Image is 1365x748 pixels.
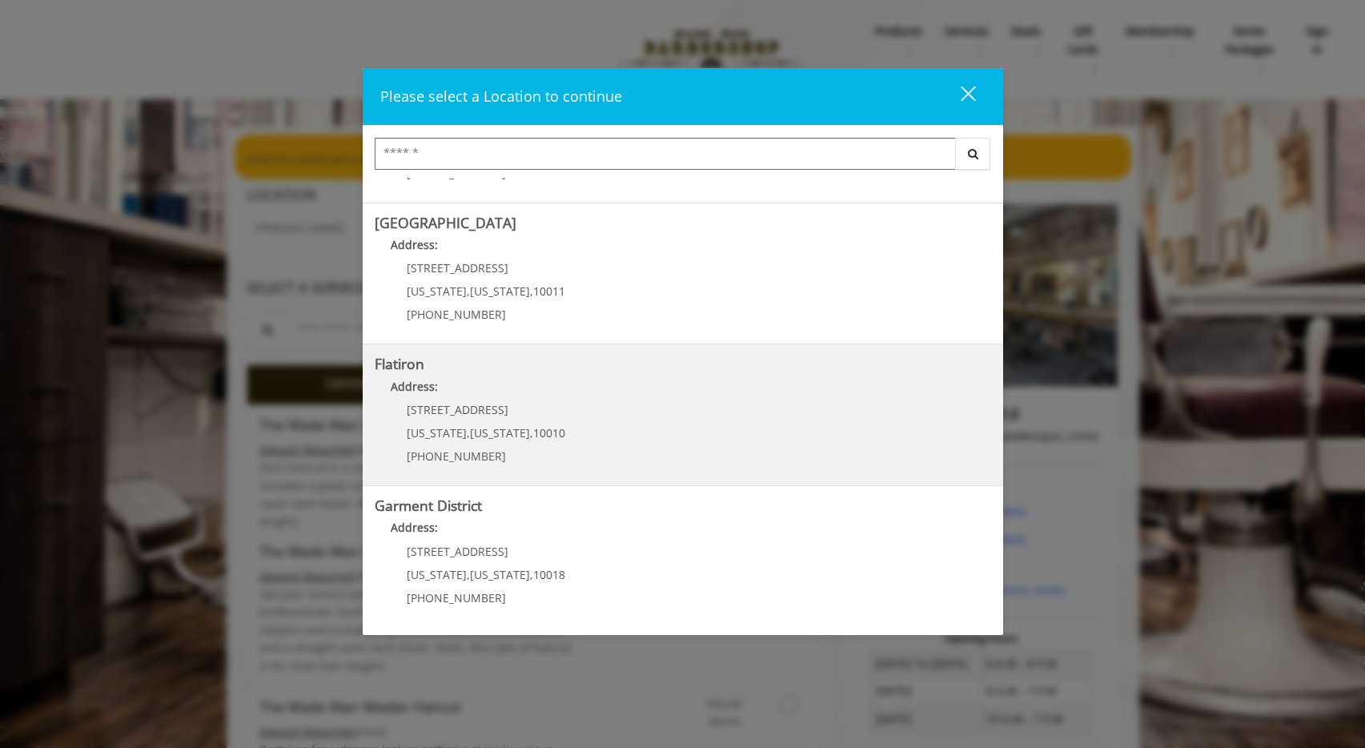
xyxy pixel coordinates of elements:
input: Search Center [375,138,956,170]
span: [PHONE_NUMBER] [407,307,506,322]
span: [US_STATE] [407,567,467,582]
b: Address: [391,237,438,252]
span: [STREET_ADDRESS] [407,260,508,275]
span: Please select a Location to continue [380,86,622,106]
span: , [467,567,470,582]
span: , [530,425,533,440]
span: [STREET_ADDRESS] [407,402,508,417]
span: [PHONE_NUMBER] [407,590,506,605]
span: [US_STATE] [470,567,530,582]
span: , [530,567,533,582]
div: close dialog [942,85,974,109]
span: , [467,425,470,440]
div: Center Select [375,138,991,178]
b: Flatiron [375,354,424,373]
span: , [467,284,470,299]
span: [US_STATE] [470,425,530,440]
span: 10018 [533,567,565,582]
span: , [530,284,533,299]
span: [US_STATE] [470,284,530,299]
span: [US_STATE] [407,425,467,440]
button: close dialog [931,80,986,113]
b: Address: [391,520,438,535]
span: [PHONE_NUMBER] [407,448,506,464]
span: 10011 [533,284,565,299]
span: [US_STATE] [407,284,467,299]
b: Address: [391,379,438,394]
b: [GEOGRAPHIC_DATA] [375,213,516,232]
i: Search button [964,148,982,159]
b: Garment District [375,496,482,515]
span: 10010 [533,425,565,440]
span: [STREET_ADDRESS] [407,544,508,559]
